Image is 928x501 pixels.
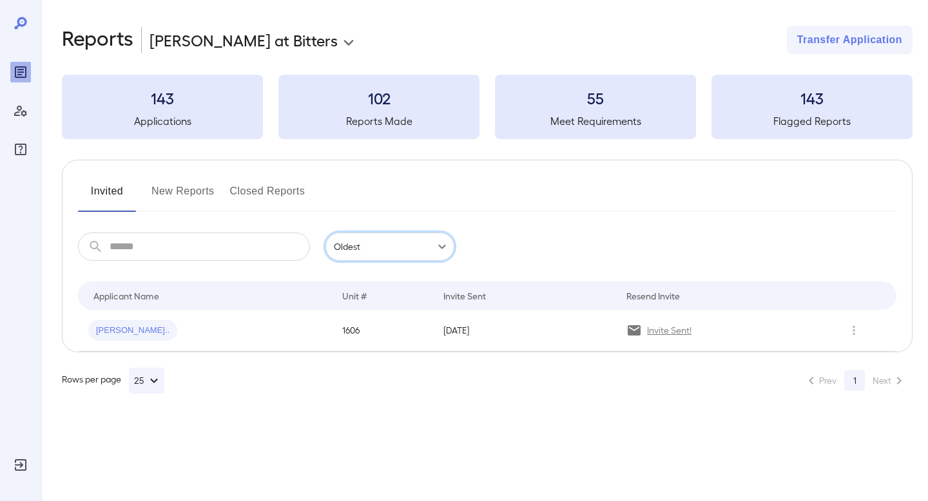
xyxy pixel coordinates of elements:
[10,100,31,121] div: Manage Users
[495,113,696,129] h5: Meet Requirements
[93,288,159,303] div: Applicant Name
[495,88,696,108] h3: 55
[10,139,31,160] div: FAQ
[10,455,31,475] div: Log Out
[787,26,913,54] button: Transfer Application
[342,288,367,303] div: Unit #
[626,288,680,303] div: Resend Invite
[278,113,479,129] h5: Reports Made
[711,88,913,108] h3: 143
[78,181,136,212] button: Invited
[62,88,263,108] h3: 143
[325,232,454,261] div: Oldest
[10,62,31,82] div: Reports
[798,370,913,391] nav: pagination navigation
[151,181,215,212] button: New Reports
[62,75,913,139] summary: 143Applications102Reports Made55Meet Requirements143Flagged Reports
[443,288,486,303] div: Invite Sent
[844,370,865,391] button: page 1
[150,30,338,50] p: [PERSON_NAME] at Bitters
[129,368,164,393] button: 25
[62,26,133,54] h2: Reports
[62,368,164,393] div: Rows per page
[647,324,691,337] p: Invite Sent!
[332,310,434,352] td: 1606
[88,325,177,337] span: [PERSON_NAME]..
[278,88,479,108] h3: 102
[433,310,616,352] td: [DATE]
[230,181,305,212] button: Closed Reports
[711,113,913,129] h5: Flagged Reports
[844,320,864,341] button: Row Actions
[62,113,263,129] h5: Applications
